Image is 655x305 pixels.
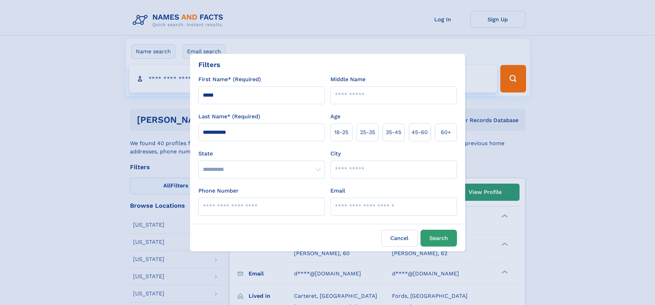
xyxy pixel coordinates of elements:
[386,128,401,137] span: 35‑45
[412,128,428,137] span: 45‑60
[421,230,457,247] button: Search
[330,187,345,195] label: Email
[330,75,365,84] label: Middle Name
[330,150,341,158] label: City
[198,187,239,195] label: Phone Number
[360,128,375,137] span: 25‑35
[198,112,260,121] label: Last Name* (Required)
[198,59,220,70] div: Filters
[198,150,325,158] label: State
[334,128,348,137] span: 18‑25
[441,128,451,137] span: 60+
[198,75,261,84] label: First Name* (Required)
[381,230,418,247] label: Cancel
[330,112,340,121] label: Age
